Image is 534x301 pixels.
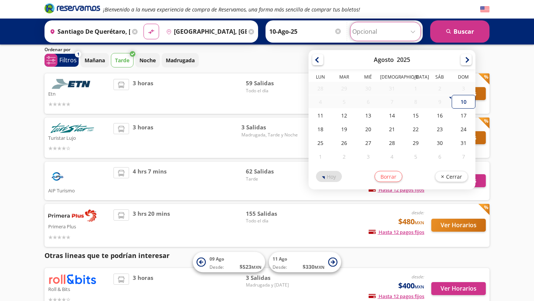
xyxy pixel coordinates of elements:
span: $ 523 [240,263,261,271]
div: 15-Ago-25 [404,109,428,122]
p: Etn [48,89,110,98]
input: Elegir Fecha [269,22,342,41]
p: Roll & Bits [48,284,110,293]
span: 62 Salidas [246,167,298,176]
div: 09-Ago-25 [428,95,451,108]
span: 11 Ago [273,256,287,262]
div: 31-Jul-25 [380,82,403,95]
div: 10-Ago-25 [451,95,475,109]
span: 3 Salidas [241,123,298,132]
span: Desde: [273,264,287,271]
span: Hasta 12 pagos fijos [369,229,424,235]
div: 28-Ago-25 [380,136,403,150]
p: Otras lineas que te podrían interesar [44,251,489,261]
input: Buscar Origen [47,22,130,41]
span: 3 hrs 20 mins [133,209,170,241]
div: 26-Ago-25 [332,136,356,150]
button: Noche [135,53,160,67]
th: Lunes [309,74,332,82]
p: Tarde [115,56,129,64]
span: Todo el día [246,87,298,94]
div: 07-Sep-25 [451,150,475,163]
em: ¡Bienvenido a la nueva experiencia de compra de Reservamos, una forma más sencilla de comprar tus... [103,6,360,13]
div: Agosto [374,56,394,64]
img: Roll & Bits [48,274,96,284]
button: 09 AgoDesde:$523MXN [193,252,265,272]
small: MXN [415,284,424,290]
span: 155 Salidas [246,209,298,218]
button: 11 AgoDesde:$330MXN [269,252,341,272]
div: 07-Ago-25 [380,95,403,108]
div: 20-Ago-25 [356,122,380,136]
th: Domingo [451,74,475,82]
span: Madrugada, Tarde y Noche [241,132,298,138]
div: 08-Ago-25 [404,95,428,108]
div: 23-Ago-25 [428,122,451,136]
span: $480 [398,216,424,227]
div: 04-Sep-25 [380,150,403,163]
i: Brand Logo [44,3,100,14]
div: 16-Ago-25 [428,109,451,122]
span: 3 horas [133,79,153,108]
div: 19-Ago-25 [332,122,356,136]
button: Tarde [111,53,133,67]
th: Jueves [380,74,403,82]
div: 29-Ago-25 [404,136,428,150]
span: Hasta 12 pagos fijos [369,293,424,300]
div: 30-Jul-25 [356,82,380,95]
button: Ver Horarios [431,282,486,295]
span: Todo el día [246,218,298,224]
div: 27-Ago-25 [356,136,380,150]
small: MXN [251,264,261,270]
div: 11-Ago-25 [309,109,332,122]
span: $400 [398,280,424,291]
div: 24-Ago-25 [451,122,475,136]
span: $ 330 [303,263,324,271]
span: Hasta 12 pagos fijos [369,186,424,193]
div: 18-Ago-25 [309,122,332,136]
p: Madrugada [166,56,195,64]
div: 02-Sep-25 [332,150,356,163]
small: MXN [314,264,324,270]
th: Sábado [428,74,451,82]
div: 03-Ago-25 [451,82,475,95]
button: 1Filtros [44,54,79,67]
span: 1 [77,51,79,57]
img: AIP Turismo [48,167,67,186]
p: Noche [139,56,156,64]
div: 21-Ago-25 [380,122,403,136]
div: 06-Sep-25 [428,150,451,163]
div: 02-Ago-25 [428,82,451,95]
p: Filtros [59,56,77,64]
button: Buscar [430,20,489,43]
img: Turistar Lujo [48,123,96,133]
span: 3 Salidas [246,274,298,282]
div: 12-Ago-25 [332,109,356,122]
span: 59 Salidas [246,79,298,87]
img: Etn [48,79,96,89]
div: 2025 [397,56,410,64]
div: 04-Ago-25 [309,95,332,108]
button: Borrar [374,171,402,182]
div: 05-Ago-25 [332,95,356,108]
button: Mañana [80,53,109,67]
th: Miércoles [356,74,380,82]
p: Primera Plus [48,222,110,231]
p: Turistar Lujo [48,133,110,142]
span: Desde: [210,264,224,271]
small: MXN [415,220,424,225]
em: desde: [412,274,424,280]
th: Martes [332,74,356,82]
span: 3 horas [133,123,153,152]
em: desde: [412,209,424,216]
div: 22-Ago-25 [404,122,428,136]
div: 14-Ago-25 [380,109,403,122]
div: 25-Ago-25 [309,136,332,150]
span: Madrugada y [DATE] [246,282,298,288]
input: Opcional [352,22,419,41]
p: Ordenar por [44,46,70,53]
div: 13-Ago-25 [356,109,380,122]
div: 01-Sep-25 [309,150,332,163]
button: Cerrar [435,171,468,182]
img: Primera Plus [48,209,96,222]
